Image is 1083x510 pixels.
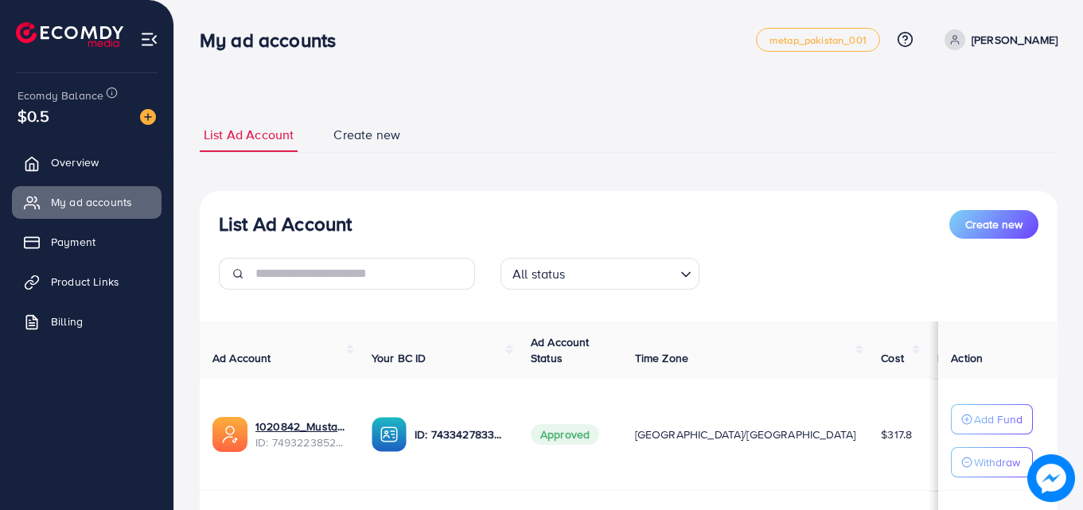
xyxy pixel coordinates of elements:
span: Product Links [51,274,119,290]
div: Search for option [501,258,699,290]
span: Your BC ID [372,350,427,366]
input: Search for option [571,259,674,286]
button: Add Fund [951,404,1033,434]
img: logo [16,22,123,47]
a: Overview [12,146,162,178]
span: Payment [51,234,95,250]
h3: List Ad Account [219,212,352,236]
a: metap_pakistan_001 [756,28,880,52]
span: List Ad Account [204,126,294,144]
span: $0.5 [18,104,50,127]
button: Withdraw [951,447,1033,477]
button: Create new [949,210,1038,239]
p: [PERSON_NAME] [972,30,1058,49]
span: My ad accounts [51,194,132,210]
span: [GEOGRAPHIC_DATA]/[GEOGRAPHIC_DATA] [635,426,856,442]
span: Ad Account Status [531,334,590,366]
a: [PERSON_NAME] [938,29,1058,50]
p: ID: 7433427833025871873 [415,425,505,444]
span: Approved [531,424,599,445]
a: Product Links [12,266,162,298]
span: Create new [965,216,1023,232]
a: Payment [12,226,162,258]
span: Ad Account [212,350,271,366]
span: metap_pakistan_001 [769,35,867,45]
span: All status [509,263,569,286]
span: $317.8 [881,426,912,442]
a: 1020842_Mustafai New1_1744652139809 [255,419,346,434]
p: Withdraw [974,453,1020,472]
a: Billing [12,306,162,337]
span: Billing [51,313,83,329]
span: Create new [333,126,400,144]
img: ic-ba-acc.ded83a64.svg [372,417,407,452]
a: My ad accounts [12,186,162,218]
img: menu [140,30,158,49]
img: image [140,109,156,125]
h3: My ad accounts [200,29,349,52]
span: Time Zone [635,350,688,366]
span: Ecomdy Balance [18,88,103,103]
span: ID: 7493223852907200513 [255,434,346,450]
p: Add Fund [974,410,1023,429]
span: Action [951,350,983,366]
img: image [1027,454,1075,502]
span: Cost [881,350,904,366]
img: ic-ads-acc.e4c84228.svg [212,417,247,452]
div: <span class='underline'>1020842_Mustafai New1_1744652139809</span></br>7493223852907200513 [255,419,346,451]
span: Overview [51,154,99,170]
